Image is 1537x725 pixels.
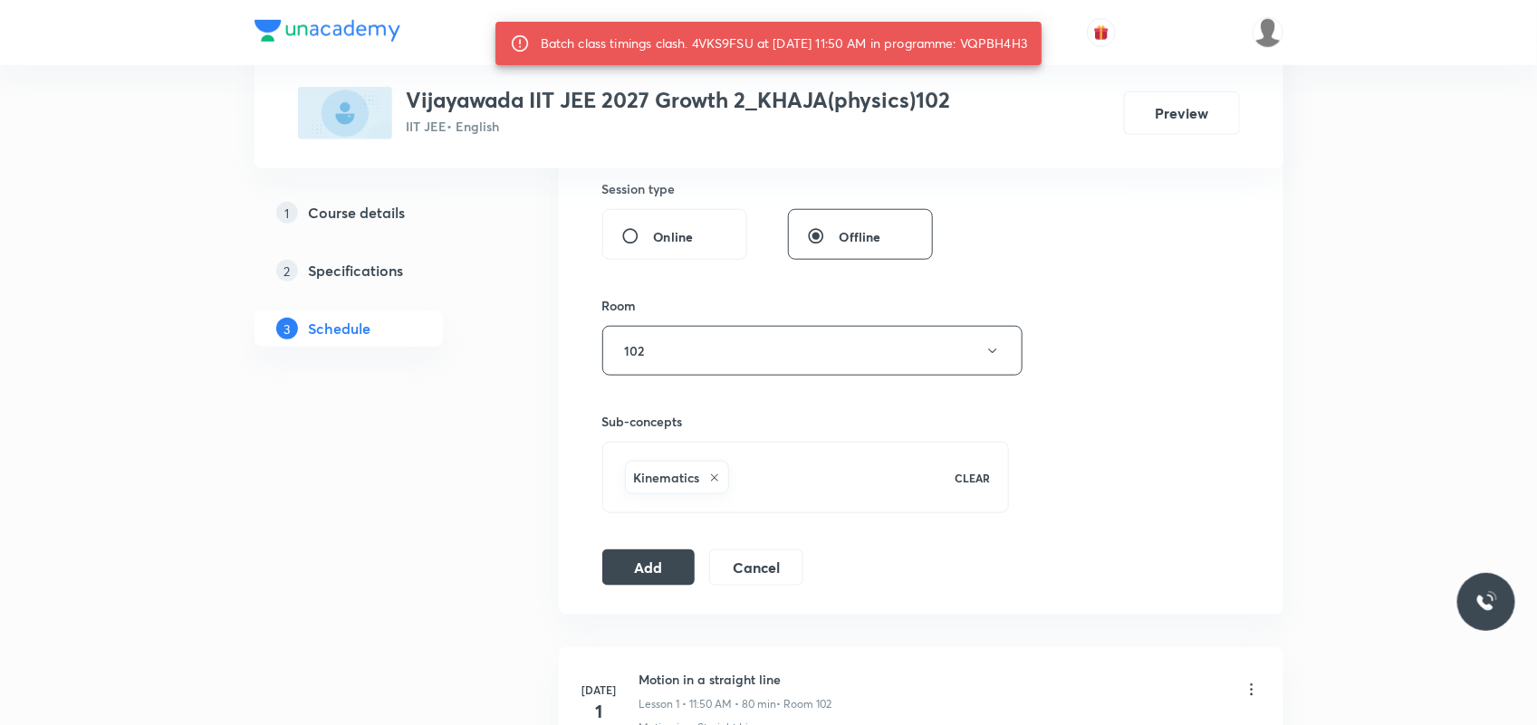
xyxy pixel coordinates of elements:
[1087,18,1116,47] button: avatar
[255,20,400,42] img: Company Logo
[634,468,700,487] h6: Kinematics
[777,696,832,712] p: • Room 102
[1253,17,1283,48] img: S Naga kusuma Alekhya
[298,87,392,139] img: 624635DD-9EBF-418F-A450-7F0C0021CB17_plus.png
[1124,91,1240,135] button: Preview
[709,549,802,586] button: Cancel
[840,227,881,246] span: Offline
[309,318,371,339] h5: Schedule
[407,87,951,113] h3: Vijayawada IIT JEE 2027 Growth 2_KHAJA(physics)102
[602,179,676,198] h6: Session type
[654,227,694,246] span: Online
[955,470,990,486] p: CLEAR
[276,318,298,339] p: 3
[602,296,637,315] h6: Room
[541,27,1028,60] div: Batch class timings clash. 4VKS9FSU at [DATE] 11:50 AM in programme: VQPBH4H3
[1093,24,1110,41] img: avatar
[1475,591,1497,613] img: ttu
[581,698,618,725] h4: 1
[255,20,400,46] a: Company Logo
[309,260,404,281] h5: Specifications
[581,682,618,698] h6: [DATE]
[602,549,696,586] button: Add
[255,195,501,231] a: 1Course details
[255,253,501,289] a: 2Specifications
[276,260,298,281] p: 2
[407,117,951,136] p: IIT JEE • English
[602,412,1010,431] h6: Sub-concepts
[276,202,298,224] p: 1
[602,326,1023,376] button: 102
[309,202,406,224] h5: Course details
[639,670,832,689] h6: Motion in a straight line
[639,696,777,712] p: Lesson 1 • 11:50 AM • 80 min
